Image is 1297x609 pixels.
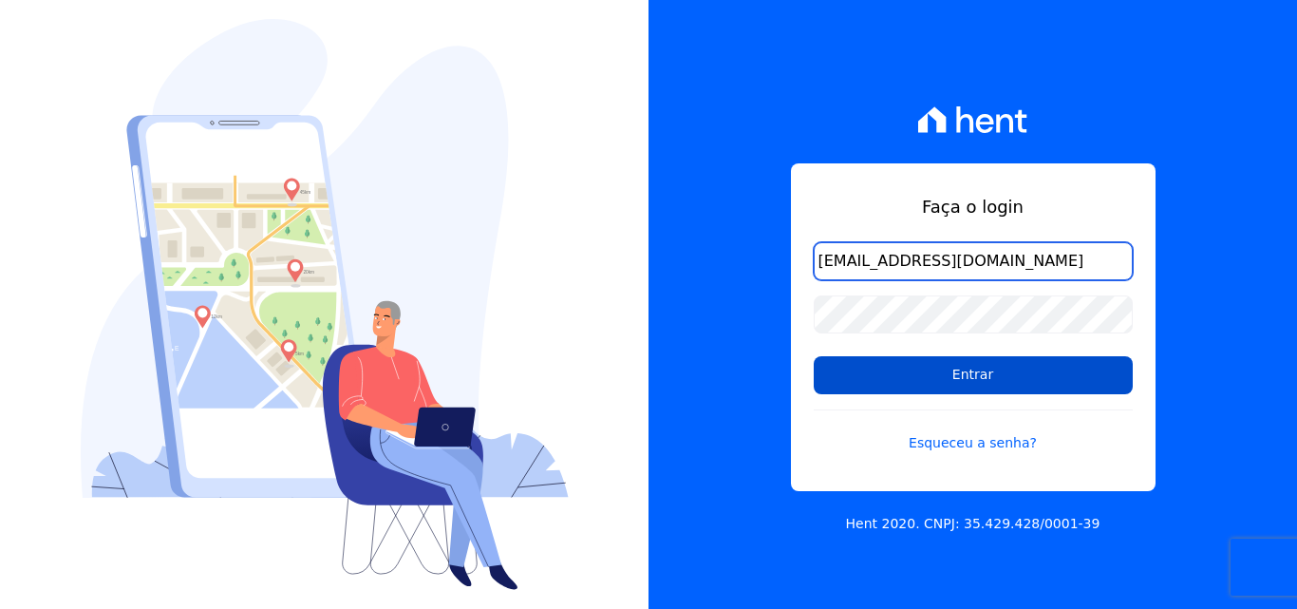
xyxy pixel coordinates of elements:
a: Esqueceu a senha? [814,409,1133,453]
img: Login [81,19,569,590]
p: Hent 2020. CNPJ: 35.429.428/0001-39 [846,514,1100,534]
h1: Faça o login [814,194,1133,219]
input: Email [814,242,1133,280]
input: Entrar [814,356,1133,394]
